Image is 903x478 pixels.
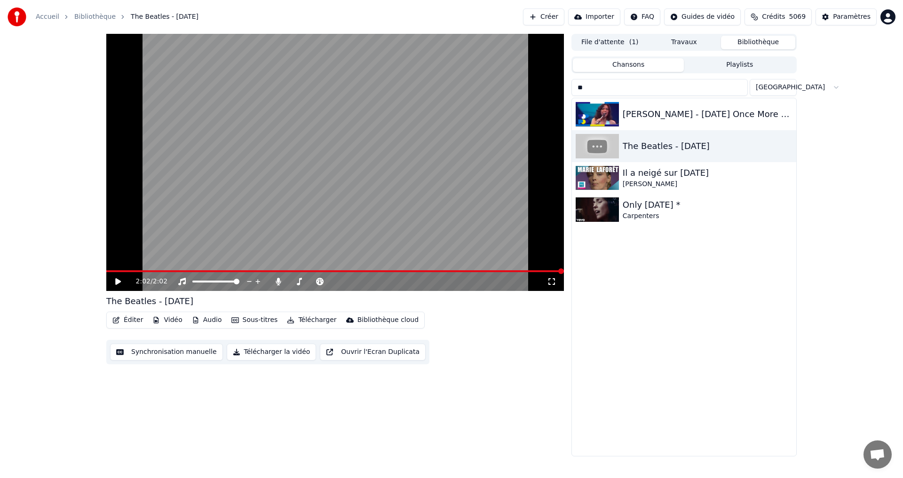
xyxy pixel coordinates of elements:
[623,212,792,221] div: Carpenters
[664,8,741,25] button: Guides de vidéo
[721,36,795,49] button: Bibliothèque
[816,8,877,25] button: Paramètres
[36,12,59,22] a: Accueil
[74,12,116,22] a: Bibliothèque
[573,58,684,72] button: Chansons
[745,8,812,25] button: Crédits5069
[357,315,419,325] div: Bibliothèque cloud
[110,344,223,360] button: Synchronisation manuelle
[629,38,639,47] span: ( 1 )
[647,36,721,49] button: Travaux
[573,36,647,49] button: File d'attente
[523,8,564,25] button: Créer
[109,313,147,327] button: Éditer
[136,277,150,286] span: 2:02
[623,166,792,180] div: Il a neigé sur [DATE]
[131,12,198,22] span: The Beatles - [DATE]
[36,12,198,22] nav: breadcrumb
[283,313,340,327] button: Télécharger
[153,277,167,286] span: 2:02
[228,313,282,327] button: Sous-titres
[623,140,792,153] div: The Beatles - [DATE]
[106,295,193,308] div: The Beatles - [DATE]
[188,313,226,327] button: Audio
[149,313,186,327] button: Vidéo
[684,58,795,72] button: Playlists
[8,8,26,26] img: youka
[320,344,426,360] button: Ouvrir l'Ecran Duplicata
[568,8,620,25] button: Importer
[136,277,158,286] div: /
[833,12,871,22] div: Paramètres
[762,12,785,22] span: Crédits
[623,198,792,212] div: Only [DATE] *
[623,108,792,121] div: [PERSON_NAME] - [DATE] Once More • TopPop
[623,180,792,189] div: [PERSON_NAME]
[624,8,660,25] button: FAQ
[789,12,806,22] span: 5069
[756,83,825,92] span: [GEOGRAPHIC_DATA]
[863,440,892,469] div: Ouvrir le chat
[227,344,317,360] button: Télécharger la vidéo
